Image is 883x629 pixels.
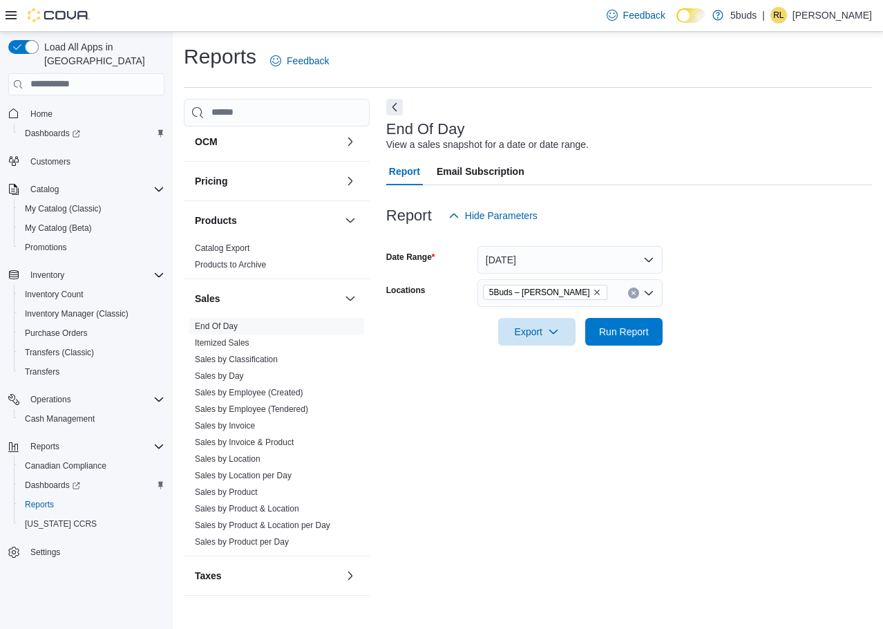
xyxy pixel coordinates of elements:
a: Sales by Employee (Tendered) [195,404,308,414]
a: Canadian Compliance [19,458,112,474]
h3: Report [386,207,432,224]
span: 5Buds – [PERSON_NAME] [489,285,590,299]
a: Products to Archive [195,260,266,270]
a: [US_STATE] CCRS [19,516,102,532]
span: Inventory Manager (Classic) [25,308,129,319]
button: Catalog [3,180,170,199]
span: Inventory Count [25,289,84,300]
button: Pricing [342,173,359,189]
span: Canadian Compliance [19,458,164,474]
p: 5buds [730,7,757,24]
a: Dashboards [19,477,86,494]
span: Dashboards [25,128,80,139]
span: Customers [30,156,70,167]
span: Dashboards [19,477,164,494]
button: Reports [3,437,170,456]
span: Transfers [19,364,164,380]
span: [US_STATE] CCRS [25,518,97,529]
span: Promotions [19,239,164,256]
span: Home [30,109,53,120]
span: Inventory Count [19,286,164,303]
span: RL [773,7,784,24]
a: Transfers [19,364,65,380]
button: Taxes [195,569,339,583]
button: Export [498,318,576,346]
button: Run Report [585,318,663,346]
h3: Pricing [195,174,227,188]
a: Settings [25,544,66,561]
button: Sales [195,292,339,306]
button: Operations [25,391,77,408]
a: Dashboards [19,125,86,142]
button: My Catalog (Classic) [14,199,170,218]
a: My Catalog (Beta) [19,220,97,236]
button: Taxes [342,567,359,584]
button: Inventory [3,265,170,285]
button: Home [3,104,170,124]
button: Cash Management [14,409,170,429]
a: Dashboards [14,124,170,143]
a: Sales by Product per Day [195,537,289,547]
nav: Complex example [8,98,164,599]
p: [PERSON_NAME] [792,7,872,24]
a: Inventory Count [19,286,89,303]
span: Export [506,318,567,346]
span: Inventory Manager (Classic) [19,306,164,322]
span: Purchase Orders [19,325,164,341]
button: Clear input [628,288,639,299]
span: Sales by Location per Day [195,470,292,481]
button: Sales [342,290,359,307]
a: Feedback [265,47,334,75]
span: Catalog [30,184,59,195]
button: Hide Parameters [443,202,543,229]
a: Customers [25,153,76,170]
span: Customers [25,153,164,170]
span: Catalog [25,181,164,198]
label: Locations [386,285,426,296]
h3: OCM [195,135,218,149]
span: Sales by Employee (Created) [195,387,303,398]
a: Reports [19,496,59,513]
a: Feedback [601,1,671,29]
button: Customers [3,151,170,171]
a: Sales by Product [195,487,258,497]
div: View a sales snapshot for a date or date range. [386,138,589,152]
span: Purchase Orders [25,328,88,339]
button: My Catalog (Beta) [14,218,170,238]
h3: Sales [195,292,220,306]
span: My Catalog (Beta) [25,223,92,234]
button: Remove 5Buds – Warman from selection in this group [593,288,601,297]
button: OCM [195,135,339,149]
button: Products [342,212,359,229]
h3: End Of Day [386,121,465,138]
button: Inventory Manager (Classic) [14,304,170,323]
span: Sales by Classification [195,354,278,365]
h1: Reports [184,43,256,71]
button: Transfers (Classic) [14,343,170,362]
span: Home [25,105,164,122]
button: Catalog [25,181,64,198]
button: Canadian Compliance [14,456,170,476]
a: Sales by Location per Day [195,471,292,480]
a: Transfers (Classic) [19,344,99,361]
a: Purchase Orders [19,325,93,341]
span: Email Subscription [437,158,524,185]
a: Sales by Product & Location per Day [195,520,330,530]
span: Operations [25,391,164,408]
button: [US_STATE] CCRS [14,514,170,534]
button: Inventory [25,267,70,283]
span: Inventory [30,270,64,281]
button: Next [386,99,403,115]
div: Sales [184,318,370,556]
h3: Taxes [195,569,222,583]
span: Reports [25,438,164,455]
span: My Catalog (Beta) [19,220,164,236]
span: Settings [30,547,60,558]
div: Raelynn Leroux [770,7,787,24]
span: Reports [25,499,54,510]
span: Washington CCRS [19,516,164,532]
a: Home [25,106,58,122]
a: Sales by Invoice & Product [195,438,294,447]
span: Transfers (Classic) [19,344,164,361]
